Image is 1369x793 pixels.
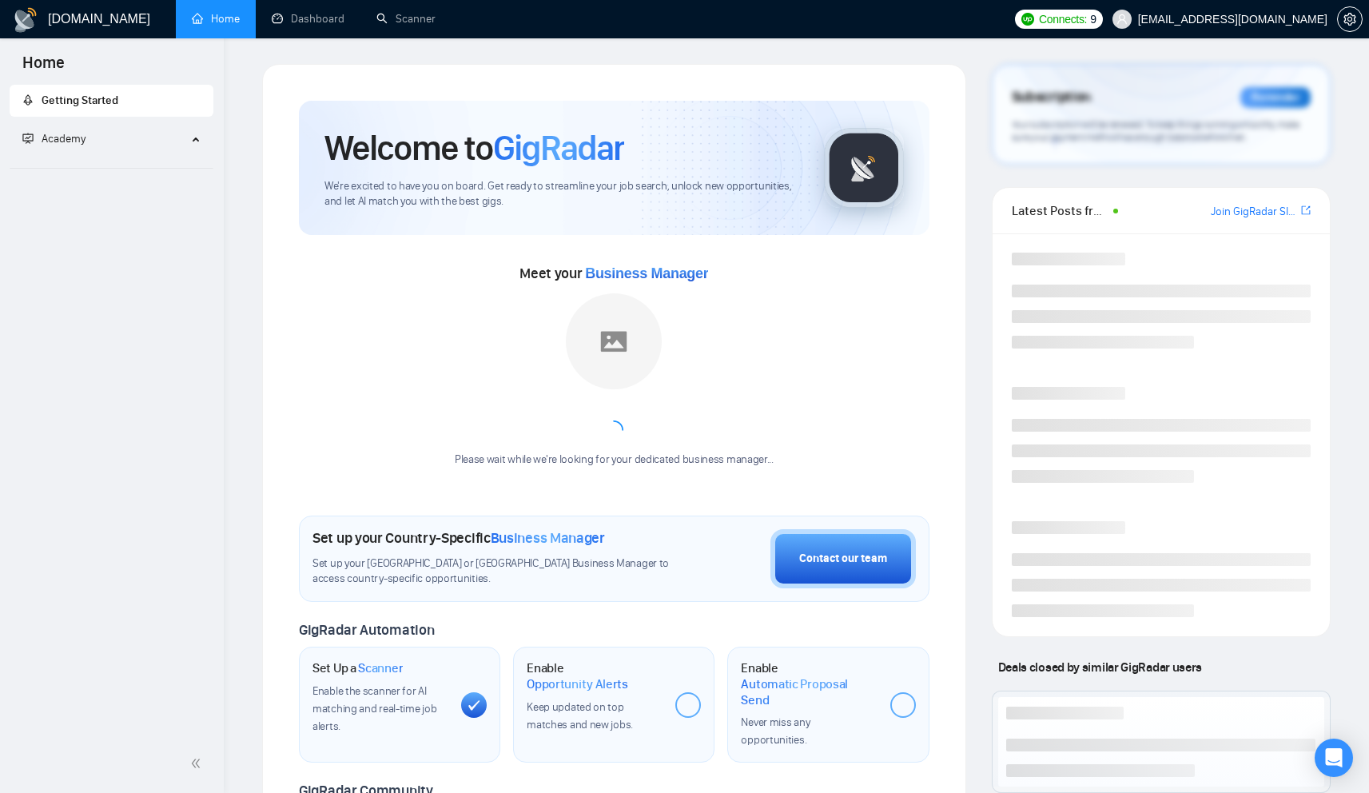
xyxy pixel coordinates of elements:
[527,700,633,731] span: Keep updated on top matches and new jobs.
[1211,203,1298,221] a: Join GigRadar Slack Community
[312,556,675,587] span: Set up your [GEOGRAPHIC_DATA] or [GEOGRAPHIC_DATA] Business Manager to access country-specific op...
[1012,84,1091,111] span: Subscription
[741,715,810,747] span: Never miss any opportunities.
[190,755,206,771] span: double-left
[1012,118,1299,144] span: Your subscription will be renewed. To keep things running smoothly, make sure your payment method...
[519,265,708,282] span: Meet your
[312,660,403,676] h1: Set Up a
[799,550,887,568] div: Contact our team
[527,660,663,691] h1: Enable
[770,529,916,588] button: Contact our team
[445,452,783,468] div: Please wait while we're looking for your dedicated business manager...
[22,132,86,145] span: Academy
[824,128,904,208] img: gigradar-logo.png
[10,161,213,172] li: Academy Homepage
[324,126,624,169] h1: Welcome to
[493,126,624,169] span: GigRadar
[312,684,436,733] span: Enable the scanner for AI matching and real-time job alerts.
[741,660,877,707] h1: Enable
[312,529,605,547] h1: Set up your Country-Specific
[566,293,662,389] img: placeholder.png
[42,132,86,145] span: Academy
[992,653,1208,681] span: Deals closed by similar GigRadar users
[358,660,403,676] span: Scanner
[1116,14,1128,25] span: user
[1090,10,1096,28] span: 9
[1315,739,1353,777] div: Open Intercom Messenger
[1338,13,1362,26] span: setting
[585,265,708,281] span: Business Manager
[741,676,877,707] span: Automatic Proposal Send
[22,94,34,106] span: rocket
[1337,6,1363,32] button: setting
[22,133,34,144] span: fund-projection-screen
[1240,87,1311,108] div: Reminder
[324,179,798,209] span: We're excited to have you on board. Get ready to streamline your job search, unlock new opportuni...
[10,85,213,117] li: Getting Started
[1039,10,1087,28] span: Connects:
[1301,203,1311,218] a: export
[527,676,628,692] span: Opportunity Alerts
[1301,204,1311,217] span: export
[376,12,436,26] a: searchScanner
[1021,13,1034,26] img: upwork-logo.png
[10,51,78,85] span: Home
[491,529,605,547] span: Business Manager
[272,12,344,26] a: dashboardDashboard
[13,7,38,33] img: logo
[299,621,434,639] span: GigRadar Automation
[1337,13,1363,26] a: setting
[192,12,240,26] a: homeHome
[42,94,118,107] span: Getting Started
[604,420,623,440] span: loading
[1012,201,1109,221] span: Latest Posts from the GigRadar Community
